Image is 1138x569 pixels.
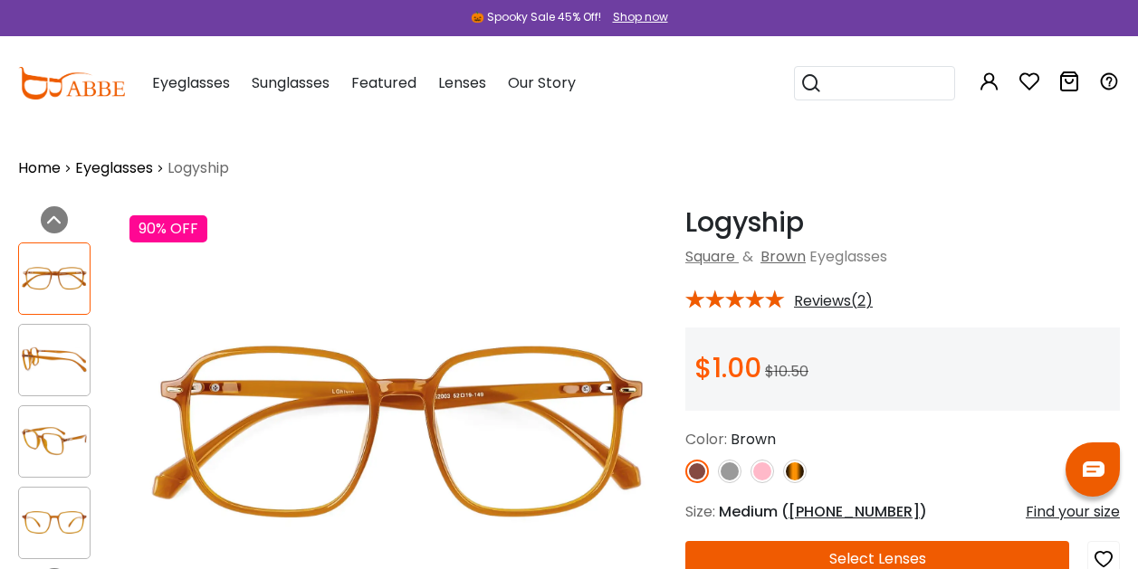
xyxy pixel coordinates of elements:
[760,246,806,267] a: Brown
[19,505,90,540] img: Logyship Brown Plastic Eyeglasses , UniversalBridgeFit Frames from ABBE Glasses
[75,157,153,179] a: Eyeglasses
[789,501,920,522] span: [PHONE_NUMBER]
[694,348,761,387] span: $1.00
[719,501,927,522] span: Medium ( )
[613,9,668,25] div: Shop now
[809,246,887,267] span: Eyeglasses
[685,206,1120,239] h1: Logyship
[739,246,757,267] span: &
[351,72,416,93] span: Featured
[685,501,715,522] span: Size:
[167,157,229,179] span: Logyship
[129,215,207,242] div: 90% OFF
[508,72,576,93] span: Our Story
[765,361,808,382] span: $10.50
[471,9,601,25] div: 🎃 Spooky Sale 45% Off!
[604,9,668,24] a: Shop now
[438,72,486,93] span: Lenses
[685,246,735,267] a: Square
[1083,461,1105,477] img: chat
[152,72,230,93] span: Eyeglasses
[685,429,727,450] span: Color:
[794,293,873,309] span: Reviews(2)
[19,342,90,377] img: Logyship Brown Plastic Eyeglasses , UniversalBridgeFit Frames from ABBE Glasses
[1026,501,1120,523] div: Find your size
[252,72,330,93] span: Sunglasses
[731,429,776,450] span: Brown
[18,67,125,100] img: abbeglasses.com
[18,157,61,179] a: Home
[19,423,90,459] img: Logyship Brown Plastic Eyeglasses , UniversalBridgeFit Frames from ABBE Glasses
[19,261,90,296] img: Logyship Brown Plastic Eyeglasses , UniversalBridgeFit Frames from ABBE Glasses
